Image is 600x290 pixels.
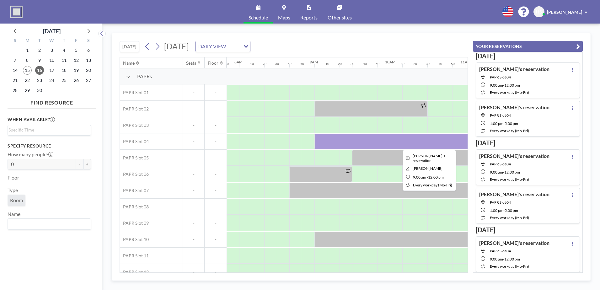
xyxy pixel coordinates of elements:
[490,264,529,269] span: every workday (Mo-Fri)
[70,37,82,45] div: F
[76,159,83,169] button: -
[363,62,367,66] div: 40
[8,126,87,133] input: Search for option
[300,15,318,20] span: Reports
[10,6,23,18] img: organization-logo
[234,60,243,64] div: 8AM
[451,62,455,66] div: 50
[490,257,503,261] span: 9:00 AM
[8,97,96,106] h4: FIND RESOURCE
[35,86,44,95] span: Tuesday, September 30, 2025
[490,121,503,126] span: 1:00 PM
[183,188,204,193] span: -
[35,46,44,55] span: Tuesday, September 2, 2025
[413,175,426,180] span: 9:00 AM
[123,60,135,66] div: Name
[137,73,152,79] span: PAPRs
[490,208,503,213] span: 1:00 PM
[205,253,227,259] span: -
[120,139,149,144] span: PAPR Slot 04
[183,139,204,144] span: -
[228,42,240,51] input: Search for option
[60,66,68,75] span: Thursday, September 18, 2025
[72,56,81,65] span: Friday, September 12, 2025
[35,76,44,85] span: Tuesday, September 23, 2025
[310,60,318,64] div: 9AM
[8,143,91,149] h3: Specify resource
[46,37,58,45] div: W
[338,62,342,66] div: 20
[413,183,452,187] span: every workday (Mo-Fri)
[8,151,53,158] label: How many people?
[490,83,503,88] span: 9:00 AM
[490,90,529,95] span: every workday (Mo-Fri)
[490,75,511,79] span: PAPR Slot 04
[479,104,549,110] h4: [PERSON_NAME]'s reservation
[84,56,93,65] span: Saturday, September 13, 2025
[547,9,582,15] span: [PERSON_NAME]
[476,226,580,234] h3: [DATE]
[460,60,471,64] div: 11AM
[84,76,93,85] span: Saturday, September 27, 2025
[120,204,149,210] span: PAPR Slot 08
[11,56,19,65] span: Sunday, September 7, 2025
[479,66,549,72] h4: [PERSON_NAME]'s reservation
[23,86,32,95] span: Monday, September 29, 2025
[120,237,149,242] span: PAPR Slot 10
[205,204,227,210] span: -
[23,76,32,85] span: Monday, September 22, 2025
[47,46,56,55] span: Wednesday, September 3, 2025
[490,200,511,205] span: PAPR Slot 04
[288,62,292,66] div: 40
[8,125,91,135] div: Search for option
[196,41,250,52] div: Search for option
[205,171,227,177] span: -
[120,122,149,128] span: PAPR Slot 03
[72,76,81,85] span: Friday, September 26, 2025
[250,62,254,66] div: 10
[35,66,44,75] span: Tuesday, September 16, 2025
[205,237,227,242] span: -
[413,153,445,163] span: Hayato's reservation
[120,41,139,52] button: [DATE]
[476,52,580,60] h3: [DATE]
[385,60,395,64] div: 10AM
[413,166,442,171] span: Hayato Seki
[504,83,520,88] span: 12:00 PM
[490,113,511,118] span: PAPR Slot 04
[505,208,518,213] span: 5:00 PM
[376,62,379,66] div: 50
[23,66,32,75] span: Monday, September 15, 2025
[60,56,68,65] span: Thursday, September 11, 2025
[47,66,56,75] span: Wednesday, September 17, 2025
[275,62,279,66] div: 30
[23,56,32,65] span: Monday, September 8, 2025
[504,170,520,175] span: 12:00 PM
[249,15,268,20] span: Schedule
[120,155,149,161] span: PAPR Slot 05
[263,62,266,66] div: 20
[60,76,68,85] span: Thursday, September 25, 2025
[490,177,529,182] span: every workday (Mo-Fri)
[490,170,503,175] span: 9:00 AM
[438,62,442,66] div: 40
[183,237,204,242] span: -
[60,46,68,55] span: Thursday, September 4, 2025
[164,41,189,51] span: [DATE]
[84,46,93,55] span: Saturday, September 6, 2025
[186,60,196,66] div: Seats
[23,46,32,55] span: Monday, September 1, 2025
[72,46,81,55] span: Friday, September 5, 2025
[183,220,204,226] span: -
[504,257,520,261] span: 12:00 PM
[426,62,430,66] div: 30
[503,208,505,213] span: -
[490,215,529,220] span: every workday (Mo-Fri)
[183,90,204,95] span: -
[43,27,61,35] div: [DATE]
[8,220,87,228] input: Search for option
[11,66,19,75] span: Sunday, September 14, 2025
[205,188,227,193] span: -
[428,175,444,180] span: 12:00 PM
[11,76,19,85] span: Sunday, September 21, 2025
